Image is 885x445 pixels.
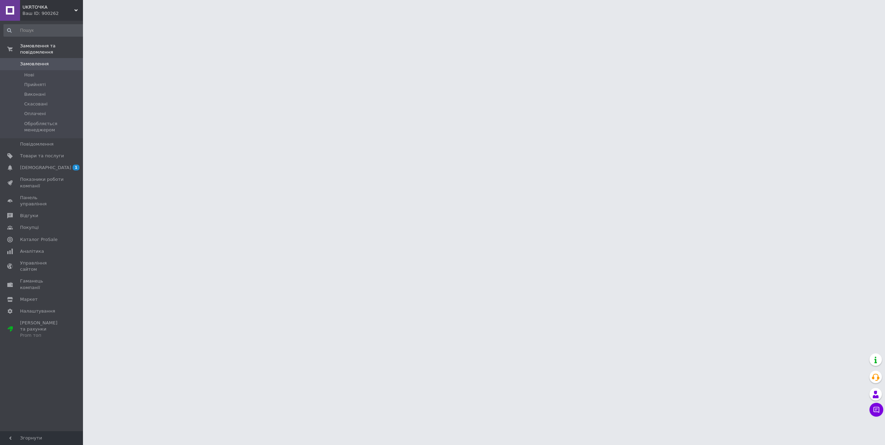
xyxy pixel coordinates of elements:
span: Панель управління [20,195,64,207]
span: Нові [24,72,34,78]
span: Аналітика [20,248,44,254]
span: Показники роботи компанії [20,176,64,189]
span: [DEMOGRAPHIC_DATA] [20,165,71,171]
span: [PERSON_NAME] та рахунки [20,320,64,339]
span: Замовлення [20,61,49,67]
button: Чат з покупцем [869,403,883,417]
span: Управління сайтом [20,260,64,272]
div: Prom топ [20,332,64,339]
span: Гаманець компанії [20,278,64,290]
span: 1 [73,165,80,170]
span: Скасовані [24,101,48,107]
span: Товари та послуги [20,153,64,159]
span: Прийняті [24,82,46,88]
span: Повідомлення [20,141,54,147]
span: Виконані [24,91,46,98]
span: Налаштування [20,308,55,314]
span: Оплачені [24,111,46,117]
input: Пошук [3,24,85,37]
span: Обробляється менеджером [24,121,85,133]
span: Відгуки [20,213,38,219]
span: Маркет [20,296,38,303]
span: Покупці [20,224,39,231]
div: Ваш ID: 900262 [22,10,83,17]
span: Каталог ProSale [20,237,57,243]
span: UKRТОЧКА [22,4,74,10]
span: Замовлення та повідомлення [20,43,83,55]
